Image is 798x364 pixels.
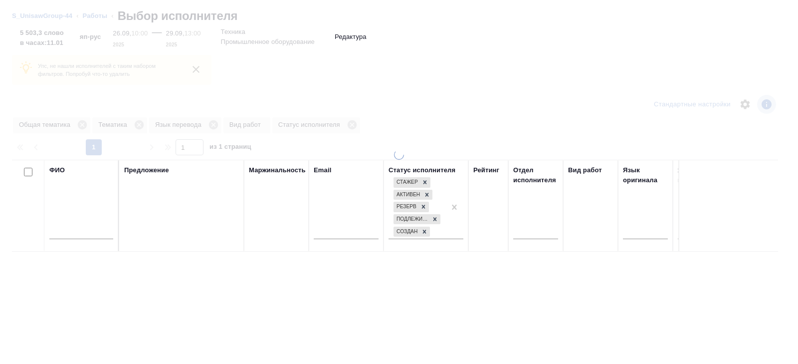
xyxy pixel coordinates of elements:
div: Предложение [124,165,169,175]
div: Стажер, Активен, Резерв, Подлежит внедрению, Создан [393,213,441,226]
div: Стажер, Активен, Резерв, Подлежит внедрению, Создан [393,189,433,201]
p: Редактура [335,32,367,42]
div: Маржинальность [249,165,306,175]
div: Стажер, Активен, Резерв, Подлежит внедрению, Создан [393,201,430,213]
div: Рейтинг [473,165,499,175]
div: Резерв [394,202,418,212]
div: Язык перевода [678,165,723,185]
div: Статус исполнителя [389,165,455,175]
div: Активен [394,190,421,200]
div: Отдел исполнителя [513,165,558,185]
div: Вид работ [568,165,602,175]
div: Email [314,165,331,175]
div: ФИО [49,165,65,175]
div: Создан [394,227,419,237]
div: Подлежит внедрению [394,214,429,225]
div: Язык оригинала [623,165,668,185]
div: Стажер, Активен, Резерв, Подлежит внедрению, Создан [393,226,431,238]
div: Стажер [394,177,419,188]
div: Стажер, Активен, Резерв, Подлежит внедрению, Создан [393,176,431,189]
